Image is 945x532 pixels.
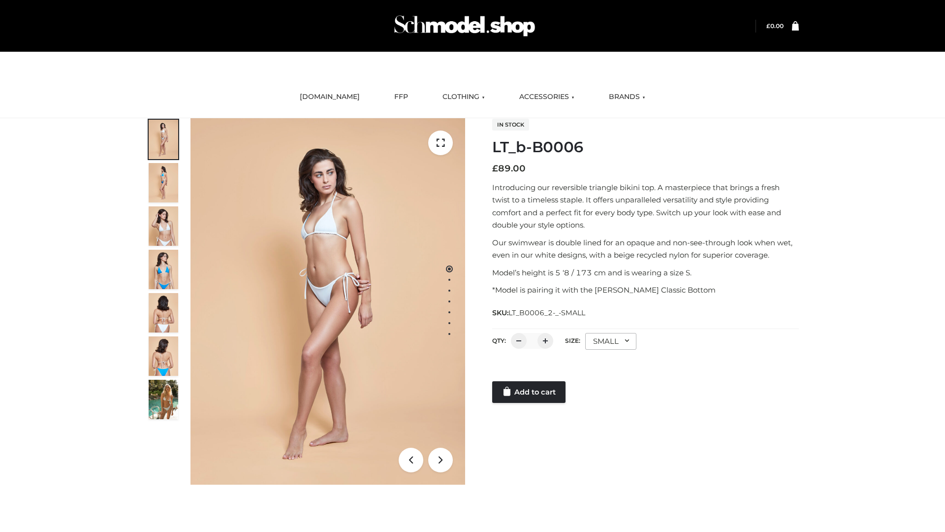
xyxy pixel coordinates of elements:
[508,308,585,317] span: LT_B0006_2-_-SMALL
[766,22,770,30] span: £
[492,181,799,232] p: Introducing our reversible triangle bikini top. A masterpiece that brings a fresh twist to a time...
[492,163,526,174] bdi: 89.00
[492,337,506,344] label: QTY:
[149,120,178,159] img: ArielClassicBikiniTop_CloudNine_AzureSky_OW114ECO_1-scaled.jpg
[435,86,492,108] a: CLOTHING
[391,6,538,45] img: Schmodel Admin 964
[149,206,178,246] img: ArielClassicBikiniTop_CloudNine_AzureSky_OW114ECO_3-scaled.jpg
[149,293,178,332] img: ArielClassicBikiniTop_CloudNine_AzureSky_OW114ECO_7-scaled.jpg
[149,380,178,419] img: Arieltop_CloudNine_AzureSky2.jpg
[292,86,367,108] a: [DOMAIN_NAME]
[149,250,178,289] img: ArielClassicBikiniTop_CloudNine_AzureSky_OW114ECO_4-scaled.jpg
[492,307,586,319] span: SKU:
[492,381,566,403] a: Add to cart
[492,236,799,262] p: Our swimwear is double lined for an opaque and non-see-through look when wet, even in our white d...
[492,163,498,174] span: £
[492,284,799,297] p: *Model is pairing it with the [PERSON_NAME] Classic Bottom
[585,333,636,350] div: SMALL
[492,119,529,131] span: In stock
[492,138,799,156] h1: LT_b-B0006
[190,118,465,485] img: ArielClassicBikiniTop_CloudNine_AzureSky_OW114ECO_1
[601,86,653,108] a: BRANDS
[387,86,415,108] a: FFP
[149,336,178,376] img: ArielClassicBikiniTop_CloudNine_AzureSky_OW114ECO_8-scaled.jpg
[492,266,799,279] p: Model’s height is 5 ‘8 / 173 cm and is wearing a size S.
[766,22,784,30] a: £0.00
[512,86,582,108] a: ACCESSORIES
[565,337,580,344] label: Size:
[766,22,784,30] bdi: 0.00
[149,163,178,202] img: ArielClassicBikiniTop_CloudNine_AzureSky_OW114ECO_2-scaled.jpg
